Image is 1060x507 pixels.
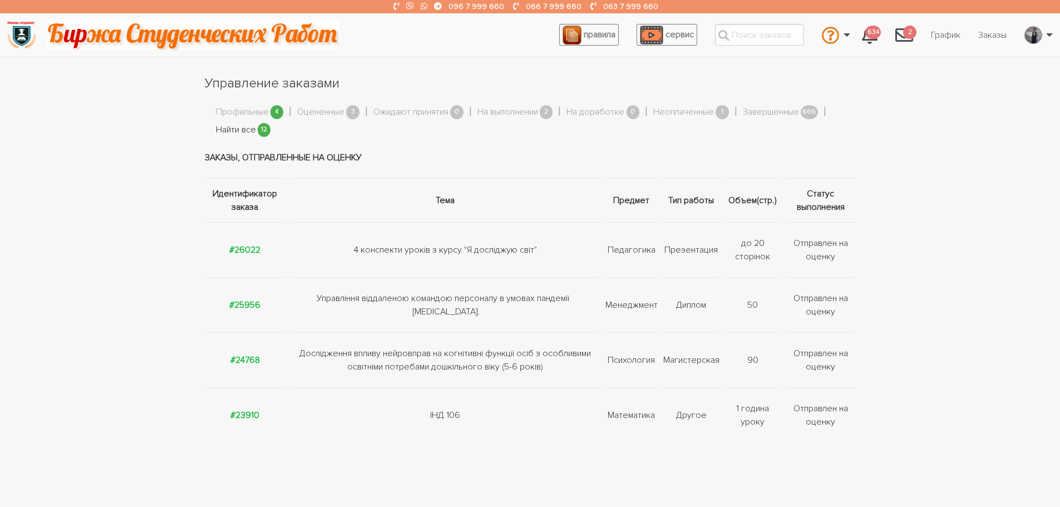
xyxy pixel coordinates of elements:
[288,179,603,223] th: Тема
[865,26,881,40] span: 634
[903,26,916,40] span: 2
[743,105,799,120] a: Завершенные
[448,2,504,11] a: 096 7 999 660
[205,137,856,179] td: Заказы, отправленные на оценку
[665,29,694,40] span: сервис
[783,278,855,333] td: Отправлен на оценку
[288,223,603,278] td: 4 конспекти уроків з курсу "Я досліджую світ"
[229,244,260,255] a: #26022
[230,410,259,421] a: #23910
[783,223,855,278] td: Отправлен на оценку
[715,24,804,46] input: Поиск заказов
[660,333,722,388] td: Магистерская
[640,26,663,45] img: play_icon-49f7f135c9dc9a03216cfdbccbe1e3994649169d890fb554cedf0eac35a01ba8.png
[258,123,271,137] span: 12
[373,105,448,120] a: Ожидают принятия
[660,278,722,333] td: Диплом
[540,105,553,119] span: 2
[722,179,783,223] th: Объем(стр.)
[603,2,658,11] a: 063 7 999 660
[526,2,581,11] a: 066 7 999 660
[716,105,729,119] span: 1
[205,74,856,93] h1: Управление заказами
[801,105,818,119] span: 666
[969,24,1015,46] a: Заказы
[477,105,538,120] a: На выполнении
[47,19,339,50] img: motto-2ce64da2796df845c65ce8f9480b9c9d679903764b3ca6da4b6de107518df0fe.gif
[288,333,603,388] td: Дослідження впливу нейровправ на когнітивні функції осіб з особливими освітніми потребами дошкіль...
[603,333,660,388] td: Психология
[627,105,640,119] span: 0
[660,223,722,278] td: Презентация
[603,278,660,333] td: Менеджмент
[660,388,722,443] td: Другое
[660,179,722,223] th: Тип работы
[722,388,783,443] td: 1 година уроку
[346,105,359,119] span: 3
[270,105,284,119] span: 4
[722,333,783,388] td: 90
[922,24,969,46] a: График
[886,20,922,50] a: 2
[722,278,783,333] td: 50
[288,388,603,443] td: ІНД 106
[566,105,624,120] a: На доработке
[230,355,260,366] a: #24768
[783,333,855,388] td: Отправлен на оценку
[450,105,464,119] span: 0
[1025,26,1042,44] img: 20171208_160937.jpg
[722,223,783,278] td: до 20 сторінок
[216,105,269,120] a: Профильные
[603,223,660,278] td: Педагогика
[216,123,256,137] a: Найти все
[783,179,855,223] th: Статус выполнения
[559,24,619,46] a: правила
[6,19,37,50] img: logo-135dea9cf721667cc4ddb0c1795e3ba8b7f362e3d0c04e2cc90b931989920324.png
[603,388,660,443] td: Математика
[229,299,260,311] a: #25956
[603,179,660,223] th: Предмет
[584,29,615,40] span: правила
[205,179,289,223] th: Идентификатор заказа
[637,24,697,46] a: сервис
[653,105,714,120] a: Неоплаченные
[297,105,344,120] a: Оцененные
[783,388,855,443] td: Отправлен на оценку
[853,20,886,50] a: 634
[563,26,581,45] img: agreement_icon-feca34a61ba7f3d1581b08bc946b2ec1ccb426f67415f344566775c155b7f62c.png
[288,278,603,333] td: Управління віддаленою командою персоналу в умовах пандемії [MEDICAL_DATA].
